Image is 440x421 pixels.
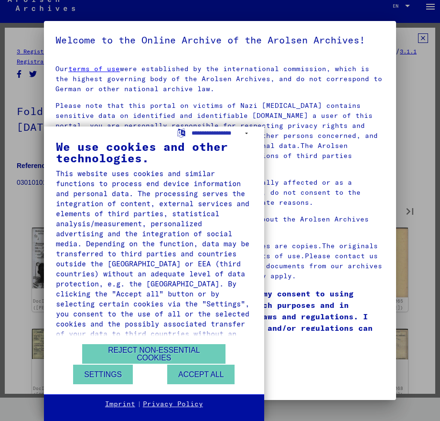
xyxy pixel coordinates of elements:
[56,168,252,349] div: This website uses cookies and similar functions to process end device information and personal da...
[56,141,252,164] div: We use cookies and other technologies.
[143,400,203,409] a: Privacy Policy
[105,400,135,409] a: Imprint
[73,365,133,384] button: Settings
[82,344,225,364] button: Reject non-essential cookies
[167,365,235,384] button: Accept all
